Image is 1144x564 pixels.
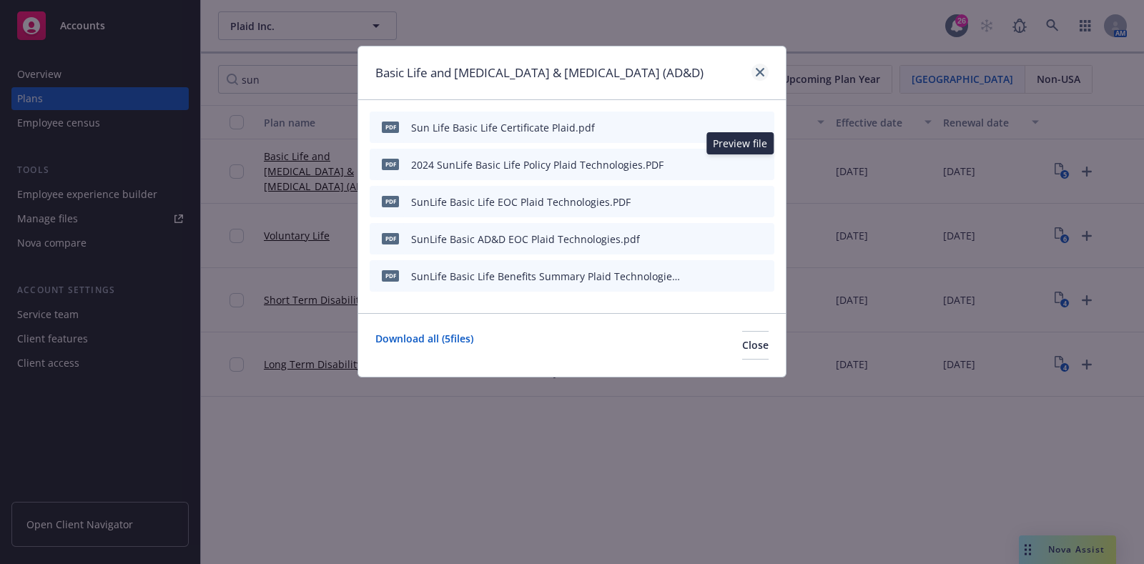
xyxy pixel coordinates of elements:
[382,122,399,132] span: pdf
[757,194,769,209] button: archive file
[375,331,473,360] a: Download all ( 5 files)
[733,232,746,247] button: preview file
[710,120,721,135] button: download file
[710,232,721,247] button: download file
[733,269,746,284] button: preview file
[742,331,769,360] button: Close
[733,194,746,209] button: preview file
[411,157,664,172] div: 2024 SunLife Basic Life Policy Plaid Technologies.PDF
[710,194,721,209] button: download file
[757,232,769,247] button: archive file
[375,64,704,82] h1: Basic Life and [MEDICAL_DATA] & [MEDICAL_DATA] (AD&D)
[382,159,399,169] span: PDF
[706,132,774,154] div: Preview file
[382,233,399,244] span: pdf
[751,64,769,81] a: close
[411,269,684,284] div: SunLife Basic Life Benefits Summary Plaid Technologies.PDF
[742,338,769,352] span: Close
[382,196,399,207] span: PDF
[757,157,769,172] button: archive file
[710,269,721,284] button: download file
[411,232,640,247] div: SunLife Basic AD&D EOC Plaid Technologies.pdf
[733,120,746,135] button: preview file
[757,269,769,284] button: archive file
[710,157,721,172] button: download file
[411,194,631,209] div: SunLife Basic Life EOC Plaid Technologies.PDF
[411,120,595,135] div: Sun Life Basic Life Certificate Plaid.pdf
[733,157,746,172] button: preview file
[382,270,399,281] span: PDF
[757,120,769,135] button: archive file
